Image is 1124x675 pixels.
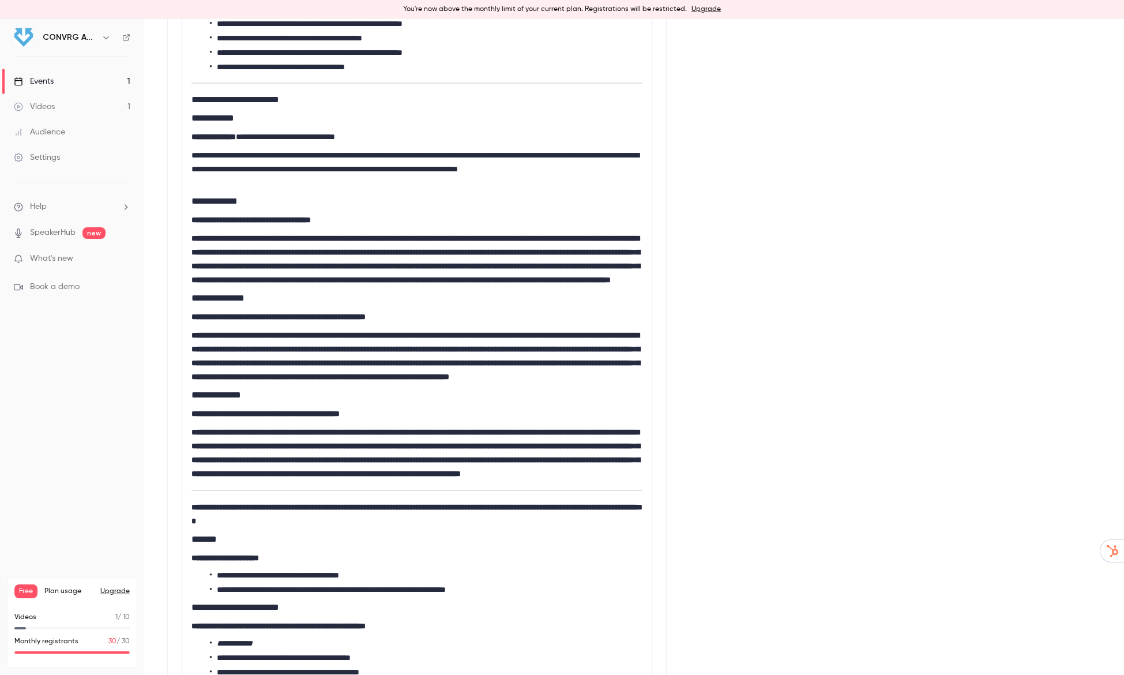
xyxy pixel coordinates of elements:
[108,638,116,645] span: 30
[108,636,130,647] p: / 30
[14,152,60,163] div: Settings
[30,201,47,213] span: Help
[30,227,76,239] a: SpeakerHub
[115,614,118,621] span: 1
[14,101,55,112] div: Videos
[44,587,93,596] span: Plan usage
[14,76,54,87] div: Events
[14,636,78,647] p: Monthly registrants
[14,612,36,622] p: Videos
[30,253,73,265] span: What's new
[14,126,65,138] div: Audience
[82,227,106,239] span: new
[43,32,97,43] h6: CONVRG Agency
[115,612,130,622] p: / 10
[691,5,721,14] a: Upgrade
[14,201,130,213] li: help-dropdown-opener
[100,587,130,596] button: Upgrade
[30,281,80,293] span: Book a demo
[14,28,33,47] img: CONVRG Agency
[14,584,37,598] span: Free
